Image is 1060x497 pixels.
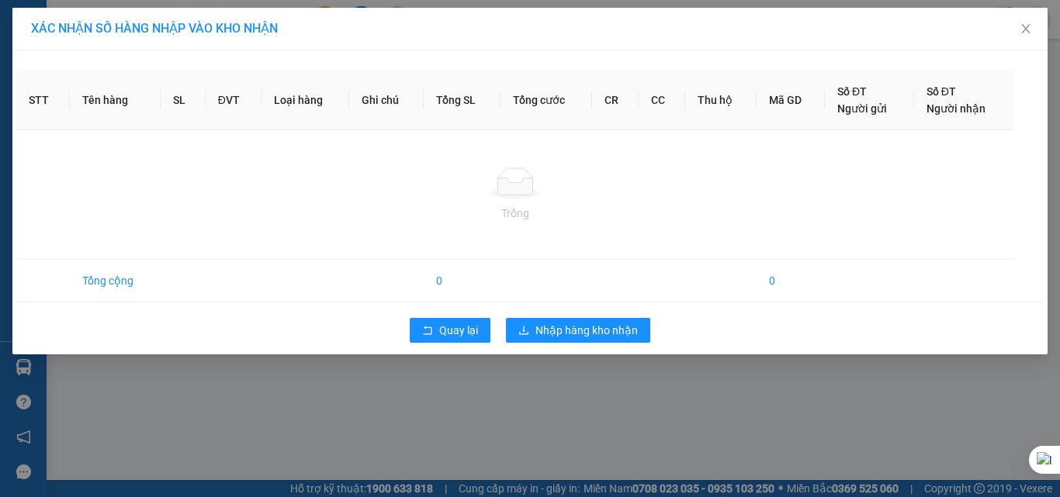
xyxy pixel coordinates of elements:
span: Số ĐT [837,85,867,98]
td: 0 [424,260,501,302]
span: Người gửi [837,102,887,115]
th: Tổng cước [501,71,592,130]
th: SL [161,71,205,130]
th: Tổng SL [424,71,501,130]
button: downloadNhập hàng kho nhận [506,318,650,343]
th: STT [16,71,70,130]
span: Quay lại [439,322,478,339]
th: Thu hộ [685,71,757,130]
th: Loại hàng [262,71,350,130]
span: Nhập hàng kho nhận [535,322,638,339]
div: Trống [29,205,1002,222]
th: Mã GD [757,71,825,130]
span: XÁC NHẬN SỐ HÀNG NHẬP VÀO KHO NHẬN [31,21,278,36]
span: close [1020,22,1032,35]
th: CR [592,71,639,130]
button: Close [1004,8,1048,51]
span: Số ĐT [927,85,956,98]
th: CC [639,71,685,130]
button: rollbackQuay lại [410,318,490,343]
th: ĐVT [206,71,262,130]
span: rollback [422,325,433,337]
th: Tên hàng [70,71,161,130]
span: Người nhận [927,102,986,115]
span: download [518,325,529,337]
th: Ghi chú [349,71,424,130]
td: 0 [757,260,825,302]
td: Tổng cộng [70,260,161,302]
